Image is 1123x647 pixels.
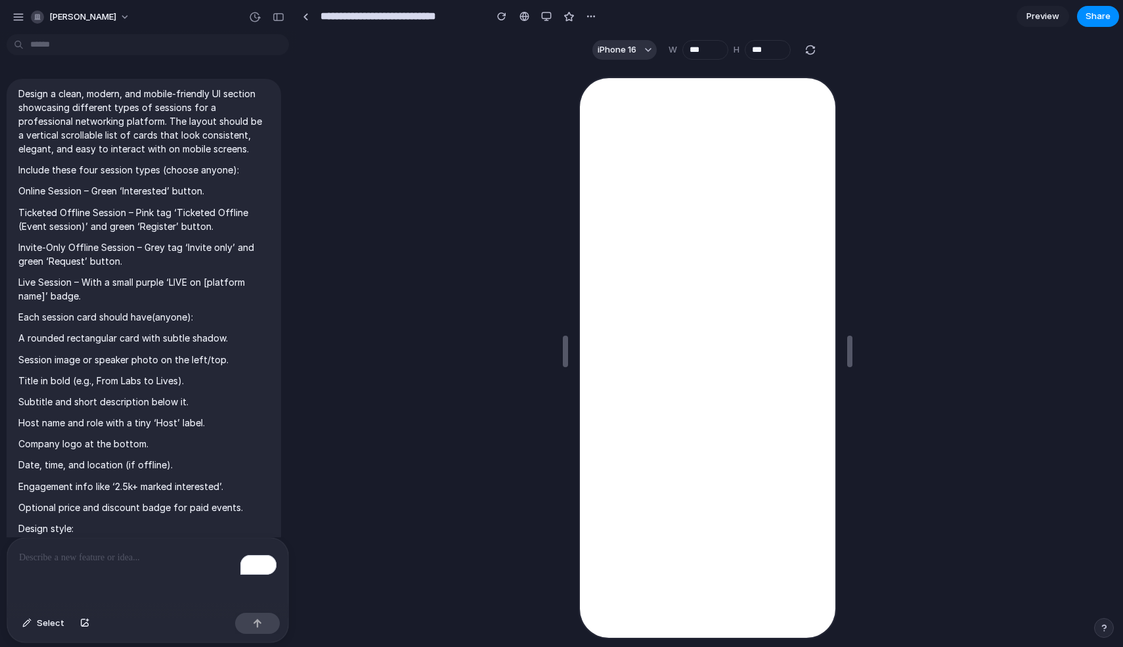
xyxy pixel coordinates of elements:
[1017,6,1069,27] a: Preview
[1026,10,1059,23] span: Preview
[18,437,269,451] p: Company logo at the bottom.
[7,538,288,608] div: To enrich screen reader interactions, please activate Accessibility in Grammarly extension settings
[598,43,636,56] span: iPhone 16
[592,40,657,60] button: iPhone 16
[18,374,269,388] p: Title in bold (e.g., From Labs to Lives).
[18,87,269,156] p: Design a clean, modern, and mobile-friendly UI section showcasing different types of sessions for...
[18,240,269,268] p: Invite-Only Offline Session – Grey tag ‘Invite only’ and green ‘Request’ button.
[734,43,739,56] label: H
[18,522,269,535] p: Design style:
[18,331,269,345] p: A rounded rectangular card with subtle shadow.
[18,163,269,177] p: Include these four session types (choose anyone):
[669,43,677,56] label: W
[18,458,269,472] p: Date, time, and location (if offline).
[37,617,64,630] span: Select
[16,613,71,634] button: Select
[18,206,269,233] p: Ticketed Offline Session – Pink tag ‘Ticketed Offline (Event session)’ and green ‘Register’ button.
[49,11,116,24] span: [PERSON_NAME]
[18,275,269,303] p: Live Session – With a small purple ‘LIVE on [platform name]’ badge.
[18,480,269,493] p: Engagement info like ‘2.5k+ marked interested’.
[18,310,269,324] p: Each session card should have(anyone):
[18,395,269,409] p: Subtitle and short description below it.
[18,416,269,430] p: Host name and role with a tiny ‘Host’ label.
[18,353,269,367] p: Session image or speaker photo on the left/top.
[1086,10,1111,23] span: Share
[1077,6,1119,27] button: Share
[18,501,269,514] p: Optional price and discount badge for paid events.
[18,184,269,198] p: Online Session – Green ‘Interested’ button.
[26,7,137,28] button: [PERSON_NAME]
